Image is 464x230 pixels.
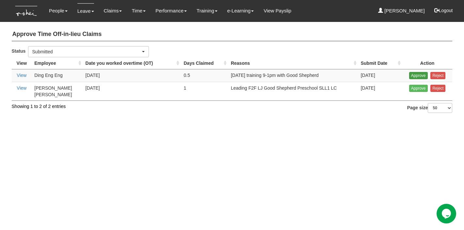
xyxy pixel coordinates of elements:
th: View [12,57,32,69]
td: Ding Eng Eng [32,69,83,82]
th: Reasons : activate to sort column ascending [228,57,358,69]
a: Claims [104,3,122,18]
td: [DATE] [83,69,181,82]
input: Reject [430,85,445,92]
td: Leading F2F LJ Good Shepherd Preschool SLL1 LC [228,82,358,101]
a: Time [132,3,146,18]
input: Reject [430,72,445,79]
th: Action [402,57,453,69]
a: View [17,85,26,91]
a: View Payslip [264,3,291,18]
td: [PERSON_NAME] [PERSON_NAME] [32,82,83,101]
td: [DATE] training 9-1pm with Good Shepherd [228,69,358,82]
iframe: chat widget [437,204,457,223]
label: Status [12,46,28,56]
a: [PERSON_NAME] [378,3,425,18]
div: Submitted [32,48,141,55]
select: Page size [428,103,452,113]
a: Performance [155,3,187,18]
th: Days Claimed : activate to sort column ascending [181,57,228,69]
h4: Approve Time Off-in-lieu Claims [12,28,453,41]
a: Training [197,3,217,18]
input: Approve [409,72,428,79]
a: Leave [77,3,94,19]
button: Submitted [28,46,149,57]
input: Approve [409,85,428,92]
td: [DATE] [83,82,181,101]
td: 1 [181,82,228,101]
td: 0.5 [181,69,228,82]
td: [DATE] [358,69,402,82]
button: Logout [430,3,457,18]
a: e-Learning [227,3,254,18]
th: Date you worked overtime (OT) : activate to sort column ascending [83,57,181,69]
th: Submit Date : activate to sort column ascending [358,57,402,69]
a: View [17,73,26,78]
label: Page size [407,103,453,113]
a: People [49,3,68,18]
th: Employee : activate to sort column ascending [32,57,83,69]
td: [DATE] [358,82,402,101]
